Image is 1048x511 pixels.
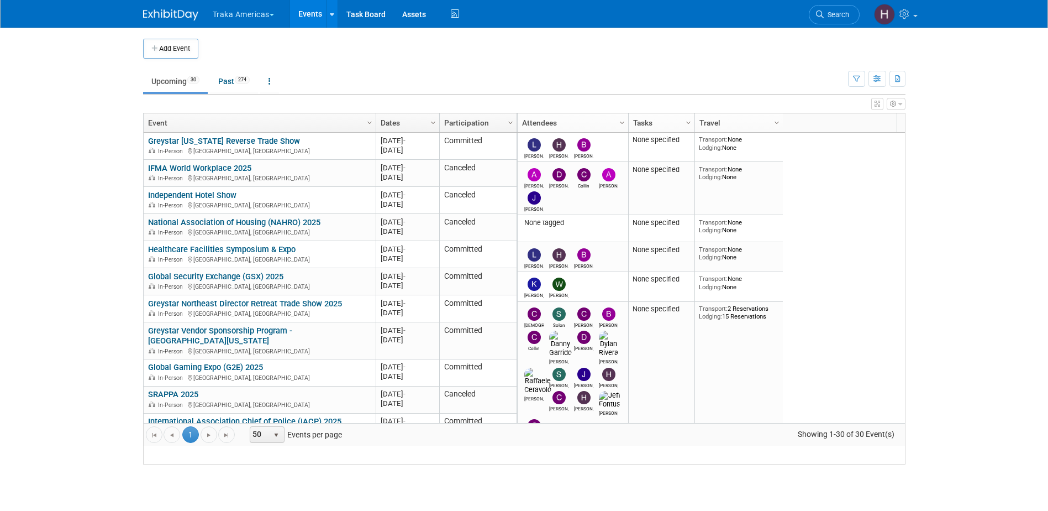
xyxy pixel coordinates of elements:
div: [DATE] [381,200,434,209]
img: Collin Sharp [577,168,591,181]
span: - [403,326,405,335]
div: [DATE] [381,272,434,281]
div: Claudio Cota [574,321,593,328]
div: Hannah Nichols [549,262,568,269]
td: Committed [439,241,517,268]
span: Column Settings [684,118,693,127]
div: None specified [633,165,690,174]
div: Solon Solano [549,321,568,328]
div: Anna Boyers [599,181,618,189]
div: None None [699,246,778,262]
div: Brooke Fiore [574,152,593,159]
a: National Association of Housing (NAHRO) 2025 [148,217,320,227]
span: 1 [182,426,199,443]
div: [DATE] [381,173,434,182]
div: [DATE] [381,362,434,372]
div: None None [699,165,778,181]
span: select [272,431,281,440]
a: Upcoming30 [143,71,208,92]
div: None specified [633,135,690,144]
span: 274 [235,76,250,84]
div: Jeff Fontus [599,409,618,416]
img: Heather Fraser [874,4,895,25]
img: Heather Fraser [602,368,615,381]
div: [GEOGRAPHIC_DATA], [GEOGRAPHIC_DATA] [148,146,371,155]
span: Lodging: [699,173,722,181]
span: - [403,272,405,280]
img: Anna Boyers [602,168,615,181]
a: Column Settings [427,113,439,130]
img: Hector Melendez [577,391,591,404]
div: [GEOGRAPHIC_DATA], [GEOGRAPHIC_DATA] [148,227,371,237]
div: None specified [633,218,690,227]
div: Heather Fraser [599,381,618,388]
img: Hannah Nichols [552,138,566,152]
div: Collin Sharp [574,181,593,189]
img: In-Person Event [149,202,155,207]
a: Independent Hotel Show [148,190,236,200]
span: Transport: [699,135,728,143]
div: [DATE] [381,136,434,145]
div: [DATE] [381,244,434,254]
div: [DATE] [381,389,434,399]
div: Dirk Welch [549,181,568,189]
span: Lodging: [699,283,722,291]
span: - [403,137,405,145]
img: Jamie Saenz [528,191,541,205]
img: Larry Green [528,138,541,152]
td: Canceled [439,214,517,241]
span: Go to the first page [150,431,159,440]
div: [DATE] [381,163,434,173]
div: Collin Sharp [524,344,544,351]
span: In-Person [158,175,186,182]
span: Go to the previous page [167,431,176,440]
img: Steve Atkinson [552,368,566,381]
div: [GEOGRAPHIC_DATA], [GEOGRAPHIC_DATA] [148,281,371,291]
span: Transport: [699,165,728,173]
img: ExhibitDay [143,9,198,20]
img: Brooke Fiore [577,138,591,152]
div: [DATE] [381,372,434,381]
img: In-Person Event [149,175,155,180]
a: Greystar [US_STATE] Reverse Trade Show [148,136,300,146]
div: Raffaele Ceravolo [524,394,544,401]
span: In-Person [158,283,186,290]
div: [GEOGRAPHIC_DATA], [GEOGRAPHIC_DATA] [148,309,371,318]
div: Alex Kotlyarov [524,181,544,189]
div: Steve Atkinson [549,381,568,388]
span: In-Person [158,148,186,155]
img: In-Person Event [149,374,155,380]
div: [GEOGRAPHIC_DATA], [GEOGRAPHIC_DATA] [148,200,371,210]
div: Christian Guzman [524,321,544,328]
div: Hector Melendez [574,404,593,411]
a: Participation [444,113,509,132]
div: None None [699,275,778,291]
div: [DATE] [381,145,434,155]
a: Healthcare Facilities Symposium & Expo [148,244,296,254]
div: [DATE] [381,254,434,263]
a: Column Settings [682,113,694,130]
a: Greystar Northeast Director Retreat Trade Show 2025 [148,299,342,309]
img: Christian Guzman [528,307,541,321]
div: [DATE] [381,299,434,308]
span: In-Person [158,374,186,382]
div: Jamie Saenz [524,205,544,212]
a: Go to the previous page [164,426,180,443]
div: [GEOGRAPHIC_DATA], [GEOGRAPHIC_DATA] [148,400,371,409]
div: Larry Green [524,262,544,269]
div: William Knowles [549,291,568,298]
a: Global Security Exchange (GSX) 2025 [148,272,283,281]
a: Greystar Vendor Sponsorship Program - [GEOGRAPHIC_DATA][US_STATE] [148,326,292,346]
span: Search [824,11,849,19]
div: [DATE] [381,326,434,335]
a: Column Settings [364,113,376,130]
img: Hannah Nichols [552,248,566,262]
span: Lodging: [699,312,722,320]
span: Lodging: [699,226,722,234]
a: Event [148,113,368,132]
div: Jamie Saenz [574,381,593,388]
td: Committed [439,359,517,387]
div: Danny Garrido [549,357,568,364]
div: [DATE] [381,281,434,290]
span: - [403,245,405,253]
